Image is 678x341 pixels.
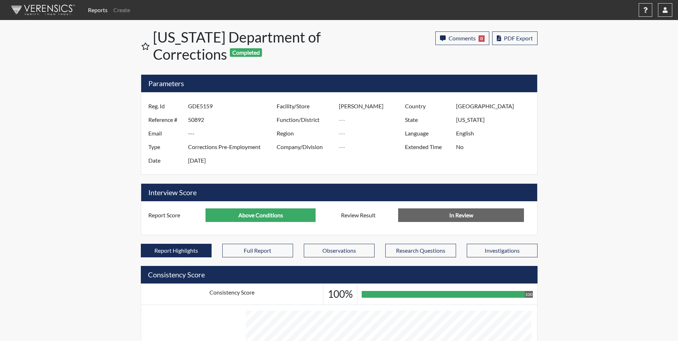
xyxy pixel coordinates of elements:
label: Type [143,140,188,154]
button: PDF Export [492,31,538,45]
a: Reports [85,3,110,17]
label: Reference # [143,113,188,127]
label: State [400,113,456,127]
button: Observations [304,244,375,257]
input: No Decision [398,208,524,222]
h3: 100% [328,288,353,300]
label: Date [143,154,188,167]
input: --- [188,99,278,113]
input: --- [456,113,535,127]
input: --- [188,113,278,127]
input: --- [339,113,407,127]
label: Country [400,99,456,113]
div: 100 [525,291,533,298]
label: Facility/Store [271,99,339,113]
h5: Consistency Score [141,266,538,283]
button: Full Report [222,244,293,257]
label: Reg. Id [143,99,188,113]
a: Create [110,3,133,17]
label: Company/Division [271,140,339,154]
label: Function/District [271,113,339,127]
h5: Parameters [141,75,537,92]
button: Research Questions [385,244,456,257]
label: Review Result [336,208,399,222]
h1: [US_STATE] Department of Corrections [153,29,340,63]
label: Report Score [143,208,206,222]
button: Report Highlights [141,244,212,257]
label: Email [143,127,188,140]
h5: Interview Score [141,184,537,201]
input: --- [339,140,407,154]
input: --- [188,140,278,154]
span: 0 [479,35,485,42]
span: PDF Export [504,35,533,41]
input: --- [456,99,535,113]
span: Comments [449,35,476,41]
input: --- [339,99,407,113]
label: Region [271,127,339,140]
input: --- [456,140,535,154]
input: --- [456,127,535,140]
input: --- [188,154,278,167]
input: --- [339,127,407,140]
input: --- [206,208,316,222]
label: Language [400,127,456,140]
button: Comments0 [435,31,489,45]
button: Investigations [467,244,538,257]
span: Completed [230,48,262,57]
input: --- [188,127,278,140]
td: Consistency Score [141,284,323,305]
label: Extended Time [400,140,456,154]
